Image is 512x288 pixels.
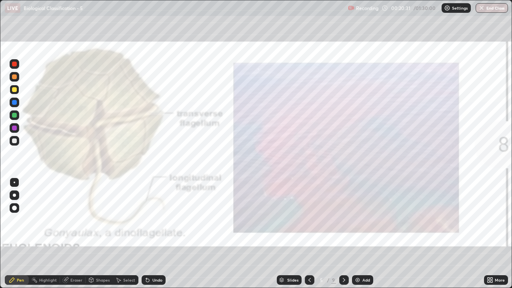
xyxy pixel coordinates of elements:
div: Pen [17,278,24,282]
div: / [327,278,330,282]
img: recording.375f2c34.svg [348,5,354,11]
div: Undo [152,278,162,282]
div: 9 [331,276,336,284]
img: end-class-cross [478,5,485,11]
div: Highlight [39,278,57,282]
img: class-settings-icons [444,5,450,11]
img: add-slide-button [354,277,361,283]
div: Select [123,278,135,282]
div: More [495,278,505,282]
div: 5 [318,278,326,282]
div: Add [362,278,370,282]
div: Shapes [96,278,110,282]
p: Settings [452,6,468,10]
button: End Class [476,3,508,13]
div: Eraser [70,278,82,282]
p: Recording [356,5,378,11]
div: Slides [287,278,298,282]
p: LIVE [7,5,18,11]
p: Biological Classification - 5 [24,5,83,11]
